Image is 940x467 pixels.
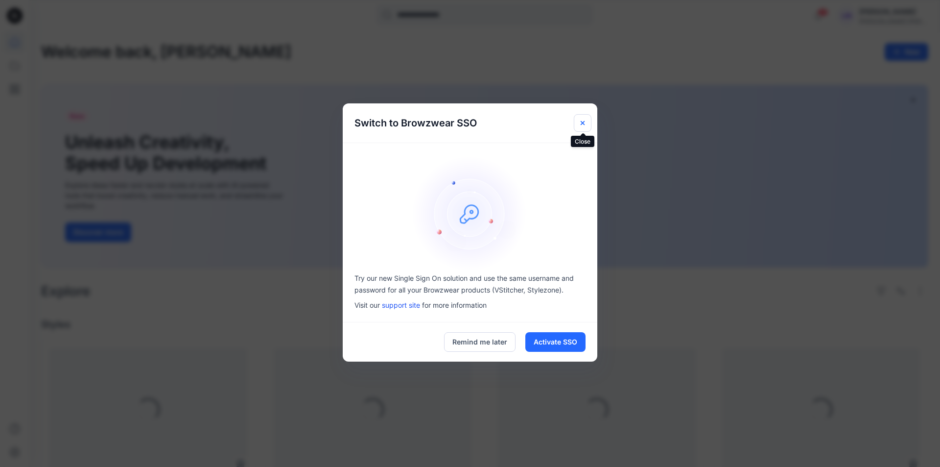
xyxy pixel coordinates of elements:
h5: Switch to Browzwear SSO [343,103,489,143]
a: support site [382,301,420,309]
p: Visit our for more information [354,300,586,310]
img: onboarding-sz2.46497b1a466840e1406823e529e1e164.svg [411,155,529,272]
button: Activate SSO [525,332,586,352]
button: Remind me later [444,332,516,352]
p: Try our new Single Sign On solution and use the same username and password for all your Browzwear... [354,272,586,296]
button: Close [574,114,591,132]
